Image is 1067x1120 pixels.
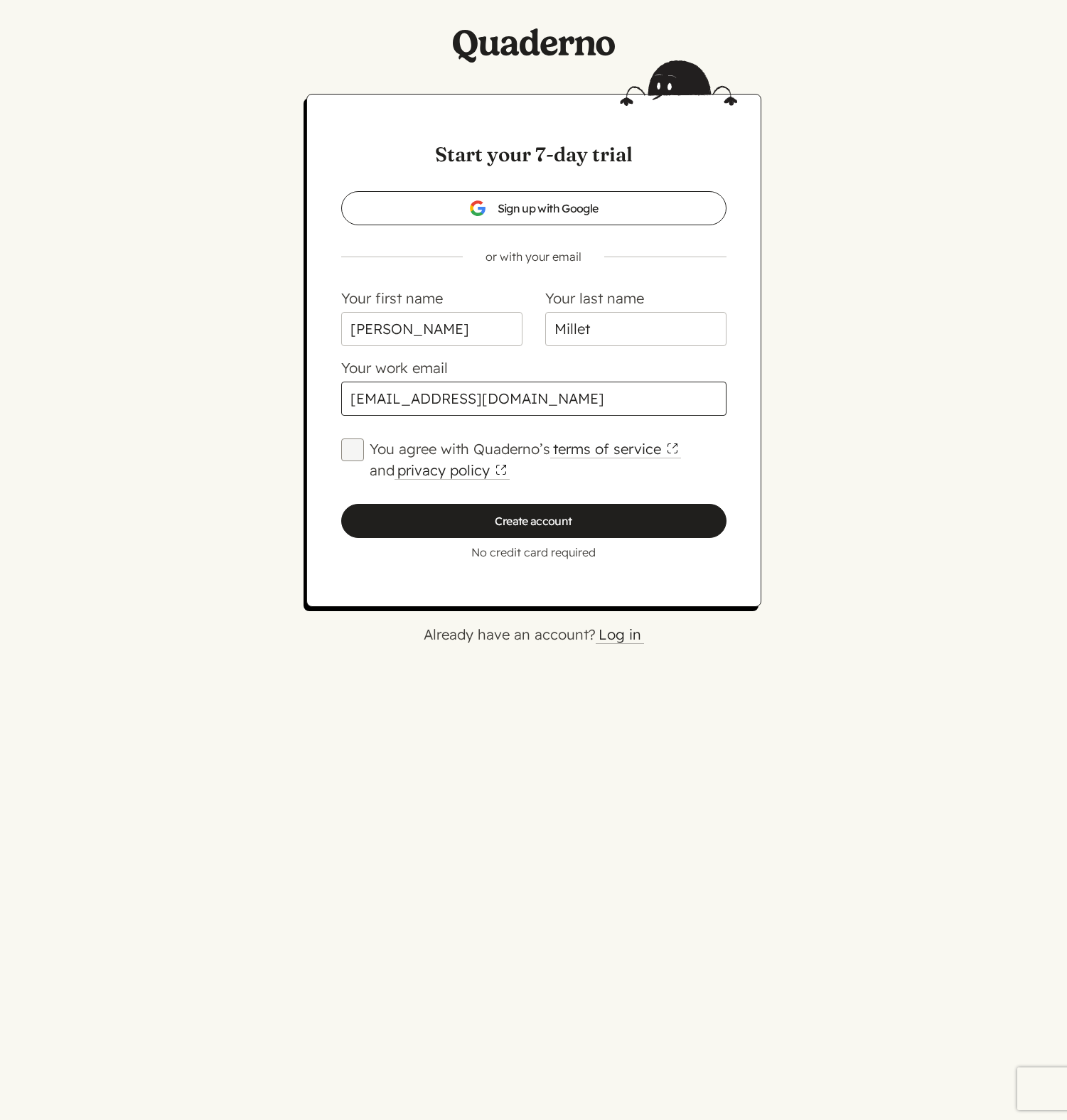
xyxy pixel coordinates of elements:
[596,625,644,644] a: Log in
[341,140,726,168] h1: Start your 7-day trial
[50,624,1017,645] p: Already have an account?
[341,504,726,538] input: Create account
[550,440,681,458] a: terms of service
[469,200,599,217] span: Sign up with Google
[341,544,726,561] p: No credit card required
[318,248,749,265] p: or with your email
[341,359,448,377] label: Your work email
[370,438,726,481] label: You agree with Quaderno’s and
[341,289,443,307] label: Your first name
[545,289,644,307] label: Your last name
[395,461,510,480] a: privacy policy
[341,191,726,225] a: Sign up with Google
